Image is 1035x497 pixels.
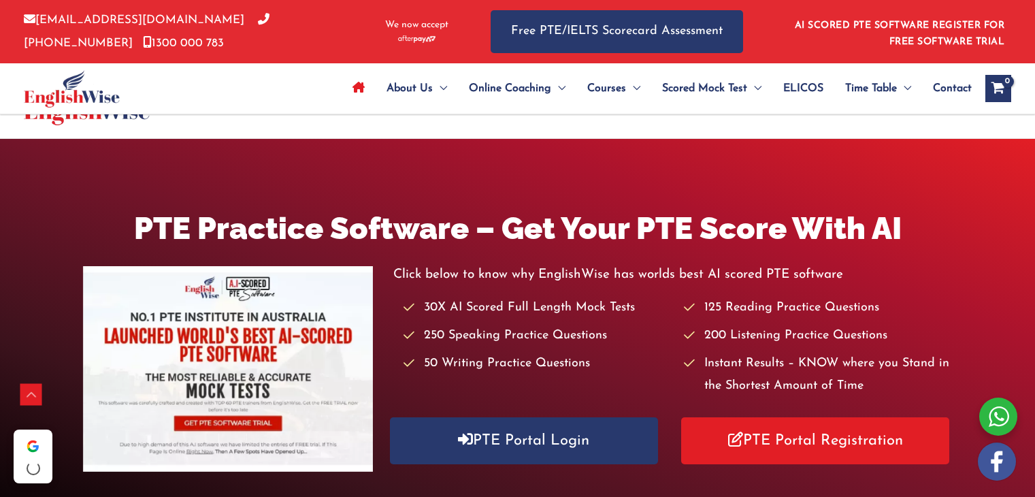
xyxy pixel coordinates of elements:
a: AI SCORED PTE SOFTWARE REGISTER FOR FREE SOFTWARE TRIAL [795,20,1005,47]
span: About Us [387,65,433,112]
a: Time TableMenu Toggle [834,65,922,112]
span: Contact [933,65,972,112]
a: View Shopping Cart, empty [985,75,1011,102]
img: cropped-ew-logo [24,70,120,108]
nav: Site Navigation: Main Menu [342,65,972,112]
img: Afterpay-Logo [398,35,436,43]
img: white-facebook.png [978,443,1016,481]
a: 1300 000 783 [143,37,224,49]
a: [PHONE_NUMBER] [24,14,269,48]
li: 200 Listening Practice Questions [684,325,952,347]
span: Menu Toggle [747,65,761,112]
a: Contact [922,65,972,112]
li: Instant Results – KNOW where you Stand in the Shortest Amount of Time [684,353,952,398]
span: Scored Mock Test [662,65,747,112]
span: Courses [587,65,626,112]
a: Online CoachingMenu Toggle [458,65,576,112]
span: Menu Toggle [897,65,911,112]
span: We now accept [385,18,448,32]
li: 30X AI Scored Full Length Mock Tests [404,297,672,319]
span: Menu Toggle [626,65,640,112]
li: 250 Speaking Practice Questions [404,325,672,347]
p: Click below to know why EnglishWise has worlds best AI scored PTE software [393,263,953,286]
span: ELICOS [783,65,823,112]
span: Menu Toggle [551,65,565,112]
a: Scored Mock TestMenu Toggle [651,65,772,112]
span: Online Coaching [469,65,551,112]
li: 50 Writing Practice Questions [404,353,672,375]
a: PTE Portal Registration [681,417,949,464]
a: [EMAIL_ADDRESS][DOMAIN_NAME] [24,14,244,26]
a: ELICOS [772,65,834,112]
a: Free PTE/IELTS Scorecard Assessment [491,10,743,53]
a: CoursesMenu Toggle [576,65,651,112]
h1: PTE Practice Software – Get Your PTE Score With AI [83,207,953,250]
li: 125 Reading Practice Questions [684,297,952,319]
a: PTE Portal Login [390,417,658,464]
img: pte-institute-main [83,266,373,472]
span: Menu Toggle [433,65,447,112]
span: Time Table [845,65,897,112]
a: About UsMenu Toggle [376,65,458,112]
aside: Header Widget 1 [787,10,1011,54]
